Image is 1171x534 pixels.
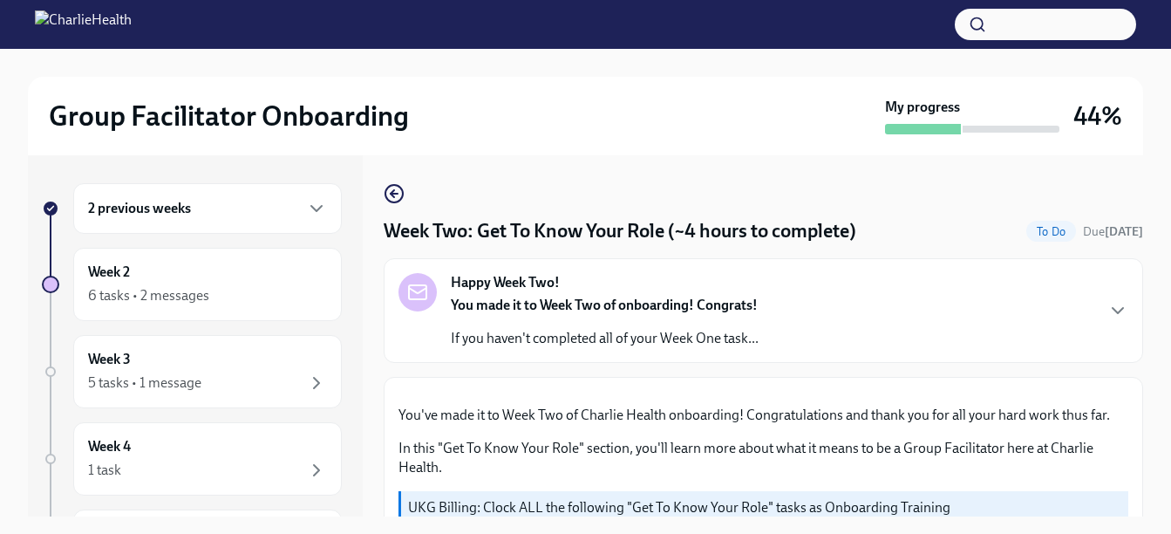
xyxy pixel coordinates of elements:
[1083,224,1143,239] span: Due
[88,461,121,480] div: 1 task
[408,498,1121,517] p: UKG Billing: Clock ALL the following "Get To Know Your Role" tasks as Onboarding Training
[885,98,960,117] strong: My progress
[1026,225,1076,238] span: To Do
[42,422,342,496] a: Week 41 task
[451,297,758,313] strong: You made it to Week Two of onboarding! Congrats!
[88,373,201,393] div: 5 tasks • 1 message
[35,10,132,38] img: CharlieHealth
[42,335,342,408] a: Week 35 tasks • 1 message
[88,199,191,218] h6: 2 previous weeks
[88,263,130,282] h6: Week 2
[73,183,342,234] div: 2 previous weeks
[42,248,342,321] a: Week 26 tasks • 2 messages
[1073,100,1122,132] h3: 44%
[384,218,856,244] h4: Week Two: Get To Know Your Role (~4 hours to complete)
[1105,224,1143,239] strong: [DATE]
[49,99,409,133] h2: Group Facilitator Onboarding
[451,273,560,292] strong: Happy Week Two!
[398,439,1128,477] p: In this "Get To Know Your Role" section, you'll learn more about what it means to be a Group Faci...
[1083,223,1143,240] span: September 22nd, 2025 10:00
[88,286,209,305] div: 6 tasks • 2 messages
[398,406,1128,425] p: You've made it to Week Two of Charlie Health onboarding! Congratulations and thank you for all yo...
[451,329,759,348] p: If you haven't completed all of your Week One task...
[88,437,131,456] h6: Week 4
[88,350,131,369] h6: Week 3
